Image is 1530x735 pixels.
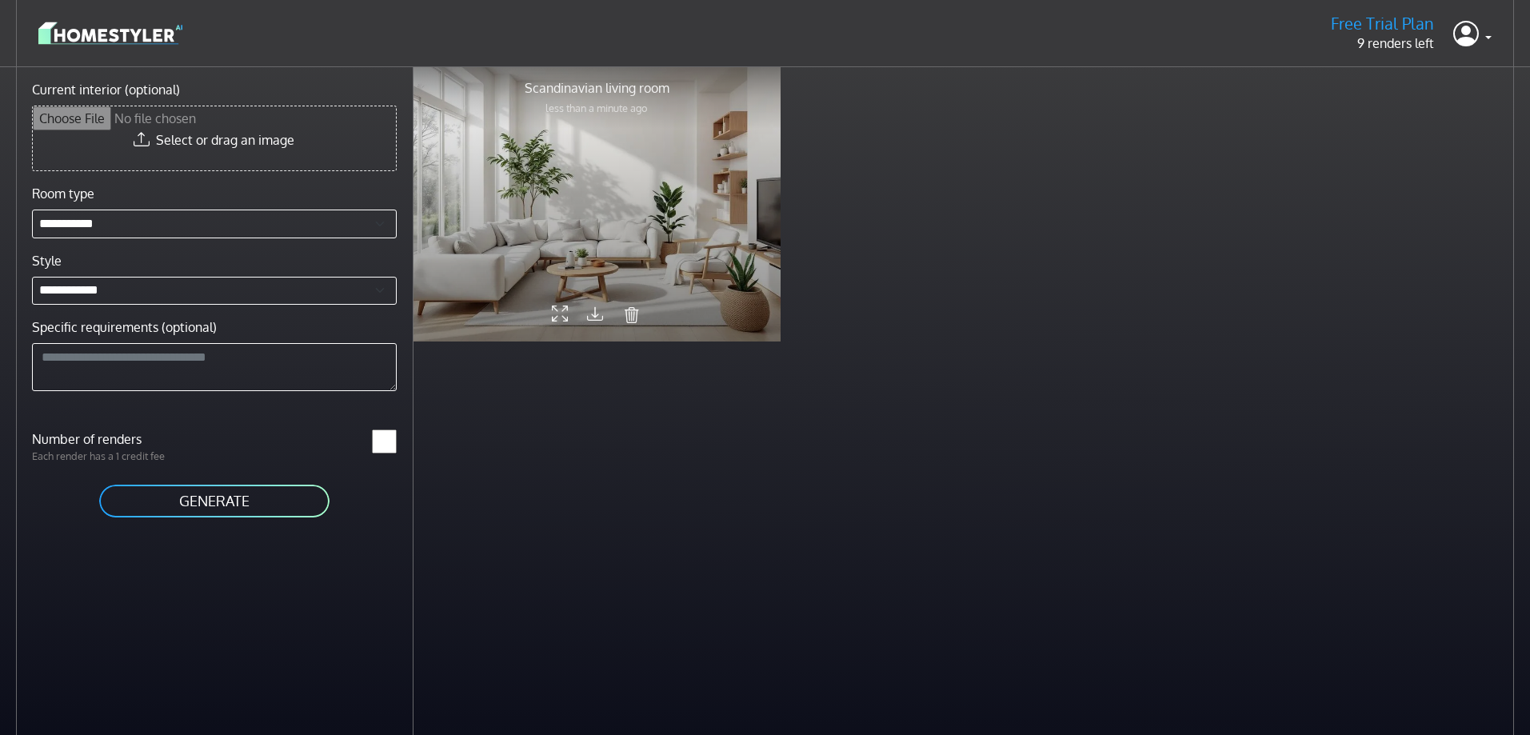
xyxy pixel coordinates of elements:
label: Current interior (optional) [32,80,180,99]
p: Scandinavian living room [525,78,669,98]
img: logo-3de290ba35641baa71223ecac5eacb59cb85b4c7fdf211dc9aaecaaee71ea2f8.svg [38,19,182,47]
p: less than a minute ago [525,101,669,116]
label: Specific requirements (optional) [32,318,217,337]
p: 9 renders left [1331,34,1434,53]
h5: Free Trial Plan [1331,14,1434,34]
label: Style [32,251,62,270]
label: Room type [32,184,94,203]
p: Each render has a 1 credit fee [22,449,214,464]
label: Number of renders [22,429,214,449]
button: GENERATE [98,483,331,519]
